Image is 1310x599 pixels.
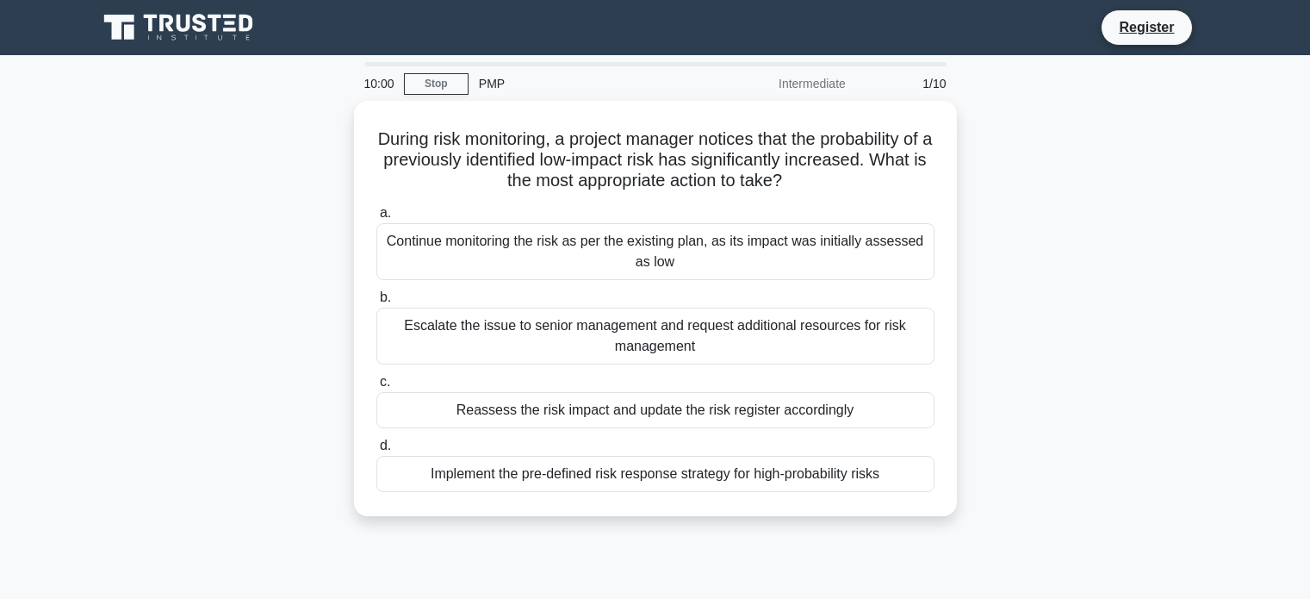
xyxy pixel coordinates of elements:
div: Implement the pre-defined risk response strategy for high-probability risks [376,456,934,492]
div: Intermediate [705,66,856,101]
h5: During risk monitoring, a project manager notices that the probability of a previously identified... [375,128,936,192]
span: d. [380,438,391,452]
a: Stop [404,73,469,95]
span: b. [380,290,391,304]
span: a. [380,205,391,220]
span: c. [380,374,390,389]
div: PMP [469,66,705,101]
div: Continue monitoring the risk as per the existing plan, as its impact was initially assessed as low [376,223,934,280]
div: Escalate the issue to senior management and request additional resources for risk management [376,308,934,365]
div: Reassess the risk impact and update the risk register accordingly [376,392,934,428]
a: Register [1108,16,1184,38]
div: 10:00 [354,66,404,101]
div: 1/10 [856,66,957,101]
